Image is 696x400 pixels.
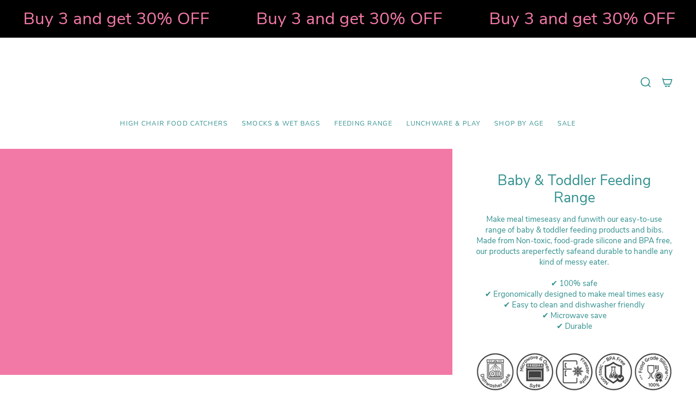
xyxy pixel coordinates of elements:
span: Smocks & Wet Bags [242,120,320,128]
strong: Buy 3 and get 30% OFF [22,7,208,30]
span: SALE [557,120,576,128]
strong: easy and fun [544,214,590,225]
div: Make meal times with our easy-to-use range of baby & toddler feeding products and bibs. [476,214,673,235]
a: Shop by Age [487,113,550,135]
a: Mumma’s Little Helpers [268,52,428,113]
span: Feeding Range [334,120,392,128]
a: SALE [550,113,583,135]
a: High Chair Food Catchers [113,113,235,135]
div: ✔ Durable [476,321,673,332]
strong: Buy 3 and get 30% OFF [255,7,441,30]
div: ✔ 100% safe [476,278,673,289]
span: ade from Non-toxic, food-grade silicone and BPA free, our products are and durable to handle any ... [476,235,673,267]
a: Feeding Range [327,113,399,135]
span: Lunchware & Play [406,120,480,128]
a: Smocks & Wet Bags [235,113,327,135]
strong: Buy 3 and get 30% OFF [488,7,674,30]
div: ✔ Ergonomically designed to make meal times easy [476,289,673,300]
span: High Chair Food Catchers [120,120,228,128]
span: Shop by Age [494,120,544,128]
div: M [476,235,673,267]
div: ✔ Easy to clean and dishwasher friendly [476,300,673,310]
strong: perfectly safe [533,246,581,257]
h1: Baby & Toddler Feeding Range [476,172,673,207]
span: ✔ Microwave save [542,310,607,321]
a: Lunchware & Play [399,113,487,135]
